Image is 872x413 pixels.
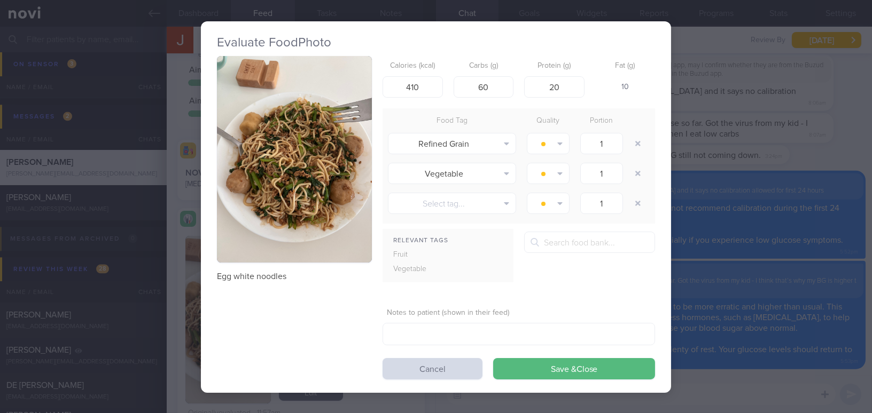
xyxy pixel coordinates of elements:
img: Egg white noodles [217,56,372,263]
button: Select tag... [388,193,516,214]
input: 250 [383,76,443,98]
button: Refined Grain [388,133,516,154]
label: Calories (kcal) [387,61,439,71]
input: 1.0 [580,133,623,154]
div: 10 [595,76,656,99]
input: 9 [524,76,585,98]
button: Vegetable [388,163,516,184]
label: Carbs (g) [458,61,510,71]
div: Portion [575,114,628,129]
input: 1.0 [580,163,623,184]
button: Cancel [383,358,482,379]
div: Fruit [383,248,451,263]
input: 33 [454,76,514,98]
label: Fat (g) [599,61,651,71]
input: Search food bank... [524,232,655,253]
div: Relevant Tags [383,234,513,248]
div: Food Tag [383,114,521,129]
p: Egg white noodles [217,271,372,282]
button: Save &Close [493,358,655,379]
label: Notes to patient (shown in their feed) [387,308,651,318]
div: Vegetable [383,262,451,277]
label: Protein (g) [528,61,580,71]
div: Quality [521,114,575,129]
input: 1.0 [580,193,623,214]
h2: Evaluate Food Photo [217,35,655,51]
